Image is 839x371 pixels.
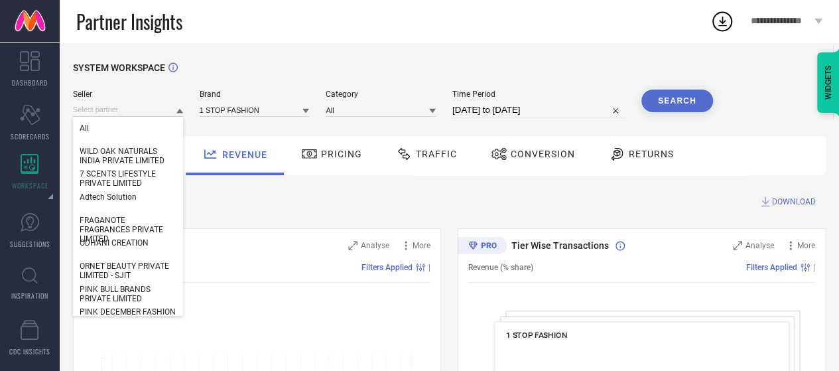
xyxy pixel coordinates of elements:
[452,102,625,118] input: Select time period
[641,90,713,112] button: Search
[73,255,183,287] div: ORNET BEAUTY PRIVATE LIMITED - SJIT
[710,9,734,33] div: Open download list
[73,103,183,117] input: Select partner
[73,140,183,172] div: WILD OAK NATURALS INDIA PRIVATE LIMITED
[511,240,609,251] span: Tier Wise Transactions
[10,239,50,249] span: SUGGESTIONS
[222,149,267,160] span: Revenue
[73,232,183,254] div: ODHANI CREATION
[73,278,183,310] div: PINK BULL BRANDS PRIVATE LIMITED
[73,301,183,333] div: PINK DECEMBER FASHION PRIVATE LIMITED
[80,285,176,303] span: PINK BULL BRANDS PRIVATE LIMITED
[413,241,430,250] span: More
[813,263,815,272] span: |
[745,241,774,250] span: Analyse
[511,149,575,159] span: Conversion
[11,291,48,301] span: INSPIRATION
[772,195,816,208] span: DOWNLOAD
[73,163,183,194] div: 7 SCENTS LIFESTYLE PRIVATE LIMITED
[361,241,389,250] span: Analyse
[428,263,430,272] span: |
[468,263,533,272] span: Revenue (% share)
[73,209,183,250] div: FRAGANOTE FRAGRANCES PRIVATE LIMITED
[797,241,815,250] span: More
[321,149,362,159] span: Pricing
[80,238,149,248] span: ODHANI CREATION
[80,261,176,280] span: ORNET BEAUTY PRIVATE LIMITED - SJIT
[361,263,413,272] span: Filters Applied
[506,331,567,340] span: 1 STOP FASHION
[73,62,165,73] span: SYSTEM WORKSPACE
[12,78,48,88] span: DASHBOARD
[12,181,48,190] span: WORKSPACE
[11,131,50,141] span: SCORECARDS
[80,216,176,244] span: FRAGANOTE FRAGRANCES PRIVATE LIMITED
[76,8,182,35] span: Partner Insights
[629,149,674,159] span: Returns
[9,346,50,356] span: CDC INSIGHTS
[200,90,310,99] span: Brand
[73,90,183,99] span: Seller
[80,147,176,165] span: WILD OAK NATURALS INDIA PRIVATE LIMITED
[746,263,797,272] span: Filters Applied
[326,90,436,99] span: Category
[416,149,457,159] span: Traffic
[348,241,357,250] svg: Zoom
[80,169,176,188] span: 7 SCENTS LIFESTYLE PRIVATE LIMITED
[73,117,183,139] div: All
[733,241,742,250] svg: Zoom
[80,307,176,326] span: PINK DECEMBER FASHION PRIVATE LIMITED
[73,186,183,208] div: Adtech Solution
[452,90,625,99] span: Time Period
[80,192,137,202] span: Adtech Solution
[80,123,89,133] span: All
[458,237,507,257] div: Premium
